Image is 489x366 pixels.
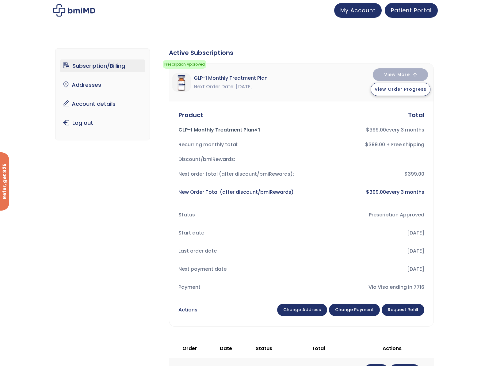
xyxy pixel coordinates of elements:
[366,189,369,196] span: $
[163,60,206,69] span: Prescription Approved
[178,247,296,255] div: Last order date
[306,247,424,255] div: [DATE]
[375,86,426,92] span: View Order Progress
[306,140,424,149] div: $399.00 + Free shipping
[178,306,197,314] div: Actions
[220,345,232,352] span: Date
[182,345,197,352] span: Order
[53,4,95,17] img: My account
[194,82,235,91] span: Next Order Date
[340,6,376,14] span: My Account
[306,283,424,292] div: Via Visa ending in 7716
[277,304,327,316] a: Change address
[306,265,424,273] div: [DATE]
[306,170,424,178] div: $399.00
[384,73,410,77] span: View More
[60,97,145,110] a: Account details
[256,345,272,352] span: Status
[178,140,296,149] div: Recurring monthly total:
[306,211,424,219] div: Prescription Approved
[178,211,296,219] div: Status
[55,48,150,140] nav: Account pages
[169,48,434,57] div: Active Subscriptions
[178,283,296,292] div: Payment
[306,229,424,237] div: [DATE]
[178,188,296,196] div: New Order Total (after discount/bmiRewards)
[329,304,380,316] a: Change payment
[60,78,145,91] a: Addresses
[178,229,296,237] div: Start date
[254,126,260,133] strong: × 1
[383,345,402,352] span: Actions
[366,126,386,133] bdi: 399.00
[194,74,268,82] span: GLP-1 Monthly Treatment Plan
[178,111,203,119] div: Product
[366,189,386,196] bdi: 399.00
[408,111,424,119] div: Total
[366,126,369,133] span: $
[373,68,428,81] button: View More
[371,83,430,96] button: View Order Progress
[236,82,253,91] span: [DATE]
[312,345,325,352] span: Total
[306,188,424,196] div: every 3 months
[382,304,424,316] a: Request Refill
[178,265,296,273] div: Next payment date
[60,116,145,129] a: Log out
[60,59,145,72] a: Subscription/Billing
[178,155,296,164] div: Discount/bmiRewards:
[391,6,432,14] span: Patient Portal
[178,126,296,134] div: GLP-1 Monthly Treatment Plan
[178,170,296,178] div: Next order total (after discount/bmiRewards):
[334,3,382,18] a: My Account
[306,126,424,134] div: every 3 months
[385,3,438,18] a: Patient Portal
